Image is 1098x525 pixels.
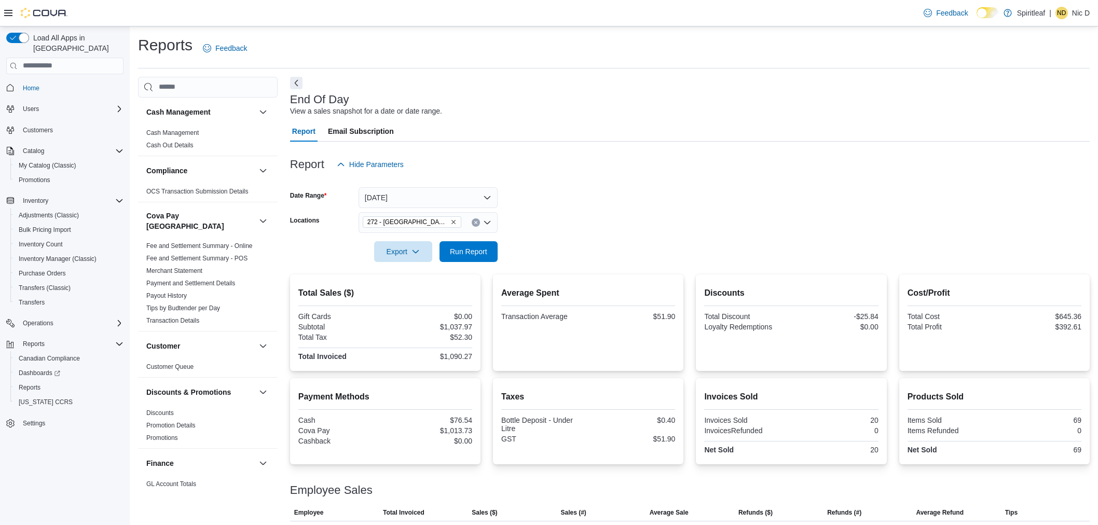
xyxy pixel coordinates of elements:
button: Cova Pay [GEOGRAPHIC_DATA] [257,215,269,227]
button: Reports [10,380,128,395]
span: Hide Parameters [349,159,404,170]
button: Catalog [2,144,128,158]
div: Total Cost [908,312,993,321]
div: 69 [996,446,1081,454]
a: Cash Management [146,129,199,136]
div: GST [501,435,586,443]
div: Total Discount [704,312,789,321]
a: Inventory Count [15,238,67,251]
span: Reports [15,381,123,394]
div: $0.00 [387,312,472,321]
span: Average Refund [916,508,964,517]
button: Customer [146,341,255,351]
span: Adjustments (Classic) [15,209,123,222]
span: Promotions [15,174,123,186]
button: Transfers (Classic) [10,281,128,295]
a: Feedback [199,38,251,59]
div: -$25.84 [793,312,879,321]
span: Inventory Manager (Classic) [19,255,97,263]
span: My Catalog (Classic) [15,159,123,172]
button: Remove 272 - Salisbury (Sherwood Park) from selection in this group [450,219,457,225]
button: Inventory [2,194,128,208]
div: $51.90 [591,312,676,321]
span: Promotions [146,434,178,442]
span: GL Account Totals [146,480,196,488]
img: Cova [21,8,67,18]
span: Average Sale [650,508,689,517]
div: Finance [138,478,278,507]
span: Reports [19,383,40,392]
div: $0.40 [591,416,676,424]
h3: End Of Day [290,93,349,106]
a: Discounts [146,409,174,417]
span: Users [23,105,39,113]
a: Transfers (Classic) [15,282,75,294]
h2: Discounts [704,287,878,299]
span: Fee and Settlement Summary - POS [146,254,248,262]
span: Inventory Count [19,240,63,248]
h3: Report [290,158,324,171]
h1: Reports [138,35,193,56]
span: Reports [23,340,45,348]
button: Next [290,77,303,89]
a: My Catalog (Classic) [15,159,80,172]
button: Finance [146,458,255,468]
a: Customer Queue [146,363,194,370]
div: Compliance [138,185,278,202]
span: Purchase Orders [15,267,123,280]
span: Canadian Compliance [19,354,80,363]
div: Subtotal [298,323,383,331]
h3: Compliance [146,165,187,176]
button: Customer [257,340,269,352]
span: 272 - Salisbury (Sherwood Park) [363,216,461,228]
strong: Total Invoiced [298,352,347,361]
a: Promotion Details [146,422,196,429]
div: $52.30 [387,333,472,341]
h3: Employee Sales [290,484,373,496]
a: Merchant Statement [146,267,202,274]
button: My Catalog (Classic) [10,158,128,173]
span: My Catalog (Classic) [19,161,76,170]
span: Payout History [146,292,187,300]
span: Catalog [19,145,123,157]
span: Operations [19,317,123,329]
div: Cash [298,416,383,424]
button: Finance [257,457,269,469]
button: [US_STATE] CCRS [10,395,128,409]
h2: Payment Methods [298,391,472,403]
h3: Customer [146,341,180,351]
a: Fee and Settlement Summary - POS [146,255,248,262]
button: Compliance [257,164,269,177]
span: Tips [1005,508,1018,517]
h2: Total Sales ($) [298,287,472,299]
span: Inventory Count [15,238,123,251]
a: Transaction Details [146,317,199,324]
span: Inventory Manager (Classic) [15,253,123,265]
div: Cash Management [138,127,278,156]
a: Feedback [919,3,972,23]
a: Canadian Compliance [15,352,84,365]
span: Sales ($) [472,508,497,517]
a: Tips by Budtender per Day [146,305,220,312]
span: Run Report [450,246,487,257]
div: Cashback [298,437,383,445]
span: Payment and Settlement Details [146,279,235,287]
button: Reports [19,338,49,350]
a: Fee and Settlement Summary - Online [146,242,253,250]
button: Users [19,103,43,115]
a: Purchase Orders [15,267,70,280]
button: Discounts & Promotions [146,387,255,397]
span: Purchase Orders [19,269,66,278]
h2: Cost/Profit [908,287,1081,299]
button: Purchase Orders [10,266,128,281]
button: Customers [2,122,128,137]
span: Refunds ($) [738,508,773,517]
span: Bulk Pricing Import [15,224,123,236]
span: Export [380,241,426,262]
div: Cova Pay [298,426,383,435]
label: Locations [290,216,320,225]
div: 0 [996,426,1081,435]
